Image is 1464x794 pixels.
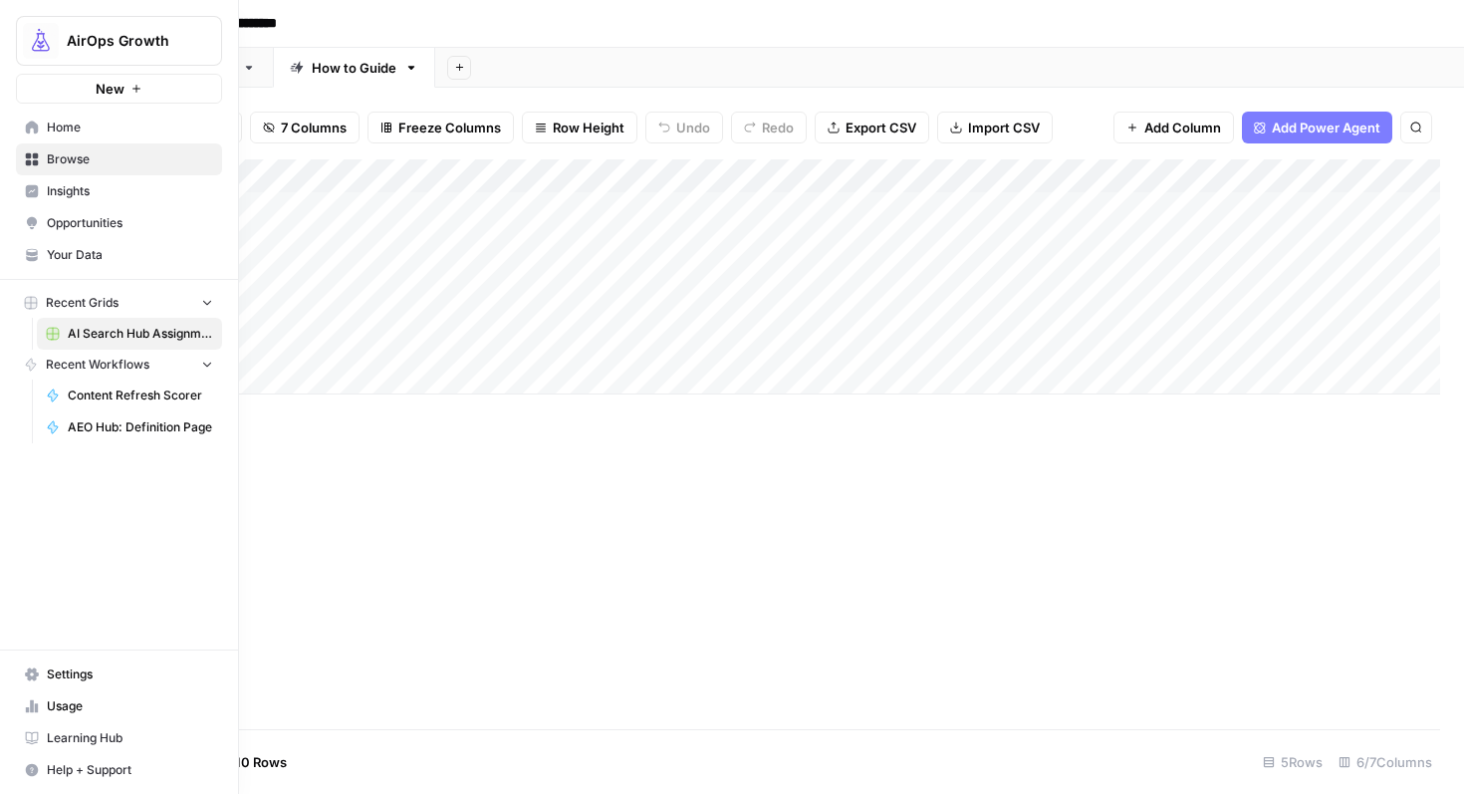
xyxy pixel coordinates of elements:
[16,16,222,66] button: Workspace: AirOps Growth
[1113,112,1234,143] button: Add Column
[47,119,213,136] span: Home
[37,318,222,350] a: AI Search Hub Assignment
[16,288,222,318] button: Recent Grids
[398,118,501,137] span: Freeze Columns
[68,418,213,436] span: AEO Hub: Definition Page
[47,182,213,200] span: Insights
[37,380,222,411] a: Content Refresh Scorer
[846,118,916,137] span: Export CSV
[67,31,187,51] span: AirOps Growth
[645,112,723,143] button: Undo
[937,112,1053,143] button: Import CSV
[47,150,213,168] span: Browse
[1331,746,1440,778] div: 6/7 Columns
[16,659,222,690] a: Settings
[312,58,396,78] div: How to Guide
[16,754,222,786] button: Help + Support
[16,690,222,722] a: Usage
[1144,118,1221,137] span: Add Column
[96,79,124,99] span: New
[47,729,213,747] span: Learning Hub
[553,118,624,137] span: Row Height
[1242,112,1392,143] button: Add Power Agent
[207,752,287,772] span: Add 10 Rows
[731,112,807,143] button: Redo
[522,112,637,143] button: Row Height
[16,74,222,104] button: New
[23,23,59,59] img: AirOps Growth Logo
[250,112,360,143] button: 7 Columns
[47,214,213,232] span: Opportunities
[676,118,710,137] span: Undo
[16,239,222,271] a: Your Data
[46,294,119,312] span: Recent Grids
[16,175,222,207] a: Insights
[68,387,213,404] span: Content Refresh Scorer
[16,143,222,175] a: Browse
[47,761,213,779] span: Help + Support
[815,112,929,143] button: Export CSV
[16,722,222,754] a: Learning Hub
[47,246,213,264] span: Your Data
[281,118,347,137] span: 7 Columns
[47,665,213,683] span: Settings
[1255,746,1331,778] div: 5 Rows
[762,118,794,137] span: Redo
[46,356,149,374] span: Recent Workflows
[367,112,514,143] button: Freeze Columns
[16,207,222,239] a: Opportunities
[1272,118,1380,137] span: Add Power Agent
[68,325,213,343] span: AI Search Hub Assignment
[37,411,222,443] a: AEO Hub: Definition Page
[47,697,213,715] span: Usage
[273,48,435,88] a: How to Guide
[968,118,1040,137] span: Import CSV
[16,112,222,143] a: Home
[16,350,222,380] button: Recent Workflows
